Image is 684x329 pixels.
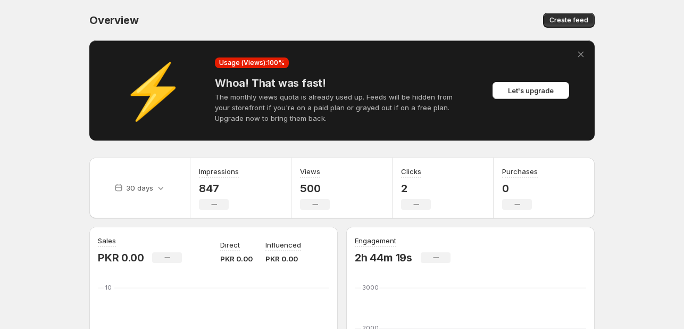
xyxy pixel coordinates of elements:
div: Usage (Views): 100 % [215,57,289,68]
text: 3000 [362,284,379,291]
p: Direct [220,240,240,250]
text: 10 [105,284,112,291]
h3: Clicks [401,166,421,177]
p: 2h 44m 19s [355,251,412,264]
button: Create feed [543,13,595,28]
p: PKR 0.00 [98,251,144,264]
h3: Views [300,166,320,177]
p: The monthly views quota is already used up. Feeds will be hidden from your storefront if you're o... [215,92,469,124]
p: 847 [199,182,239,195]
p: PKR 0.00 [265,253,301,264]
button: Let's upgrade [493,82,569,99]
p: 2 [401,182,431,195]
h3: Purchases [502,166,538,177]
p: 0 [502,182,538,195]
span: Overview [89,14,138,27]
p: 500 [300,182,330,195]
div: ⚡ [100,85,206,96]
p: Influenced [265,240,301,250]
p: PKR 0.00 [220,253,253,264]
h3: Engagement [355,235,396,246]
h3: Sales [98,235,116,246]
h3: Impressions [199,166,239,177]
h4: Whoa! That was fast! [215,77,469,89]
span: Create feed [549,16,588,24]
span: Let's upgrade [508,85,554,96]
p: 30 days [126,183,153,193]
